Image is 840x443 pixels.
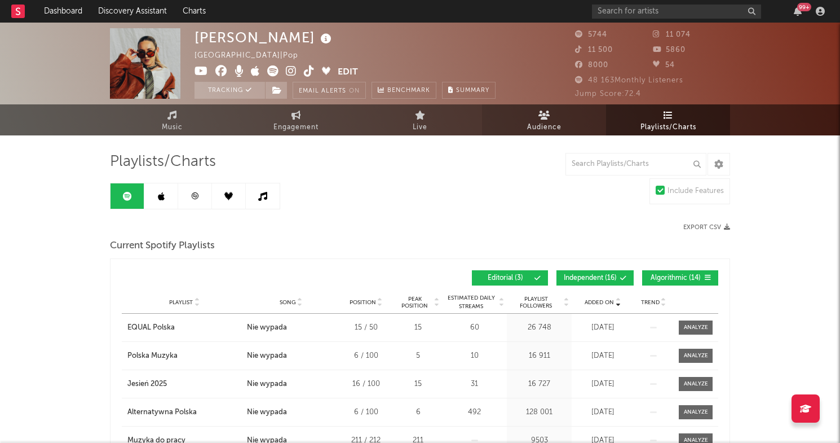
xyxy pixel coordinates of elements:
[194,82,265,99] button: Tracking
[667,185,724,198] div: Include Features
[479,275,531,282] span: Editorial ( 3 )
[797,3,811,11] div: 99 +
[445,350,504,362] div: 10
[247,322,287,334] div: Nie wypada
[397,350,439,362] div: 5
[127,379,167,390] div: Jesień 2025
[641,299,660,306] span: Trend
[510,379,569,390] div: 16 727
[387,84,430,98] span: Benchmark
[527,121,562,134] span: Audience
[162,121,183,134] span: Music
[575,62,608,69] span: 8000
[341,379,391,390] div: 16 / 100
[127,407,241,418] a: Alternatywna Polska
[510,350,569,362] div: 16 911
[127,322,241,334] a: EQUAL Polska
[445,407,504,418] div: 492
[592,5,761,19] input: Search for artists
[565,153,706,176] input: Search Playlists/Charts
[606,104,730,135] a: Playlists/Charts
[575,31,607,38] span: 5744
[574,322,631,334] div: [DATE]
[794,7,802,16] button: 99+
[413,121,427,134] span: Live
[472,270,548,286] button: Editorial(3)
[642,270,718,286] button: Algorithmic(14)
[653,31,691,38] span: 11 074
[397,296,432,309] span: Peak Position
[127,350,241,362] a: Polska Muzyka
[575,77,683,84] span: 48 163 Monthly Listeners
[341,350,391,362] div: 6 / 100
[194,49,311,63] div: [GEOGRAPHIC_DATA] | Pop
[640,121,696,134] span: Playlists/Charts
[649,275,701,282] span: Algorithmic ( 14 )
[482,104,606,135] a: Audience
[127,407,197,418] div: Alternatywna Polska
[445,294,497,311] span: Estimated Daily Streams
[358,104,482,135] a: Live
[510,322,569,334] div: 26 748
[234,104,358,135] a: Engagement
[585,299,614,306] span: Added On
[445,379,504,390] div: 31
[293,82,366,99] button: Email AlertsOn
[127,379,241,390] a: Jesień 2025
[110,239,215,253] span: Current Spotify Playlists
[575,46,613,54] span: 11 500
[397,322,439,334] div: 15
[110,104,234,135] a: Music
[445,322,504,334] div: 60
[683,224,730,231] button: Export CSV
[564,275,617,282] span: Independent ( 16 )
[110,155,216,169] span: Playlists/Charts
[372,82,436,99] a: Benchmark
[350,299,376,306] span: Position
[127,350,178,362] div: Polska Muzyka
[247,350,287,362] div: Nie wypada
[127,322,175,334] div: EQUAL Polska
[442,82,496,99] button: Summary
[341,407,391,418] div: 6 / 100
[510,296,562,309] span: Playlist Followers
[653,62,675,69] span: 54
[575,90,641,98] span: Jump Score: 72.4
[169,299,193,306] span: Playlist
[341,322,391,334] div: 15 / 50
[556,270,634,286] button: Independent(16)
[510,407,569,418] div: 128 001
[574,350,631,362] div: [DATE]
[280,299,296,306] span: Song
[456,87,489,94] span: Summary
[397,379,439,390] div: 15
[397,407,439,418] div: 6
[273,121,319,134] span: Engagement
[194,28,334,47] div: [PERSON_NAME]
[349,88,360,94] em: On
[338,65,358,80] button: Edit
[247,379,287,390] div: Nie wypada
[574,379,631,390] div: [DATE]
[653,46,686,54] span: 5860
[574,407,631,418] div: [DATE]
[247,407,287,418] div: Nie wypada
